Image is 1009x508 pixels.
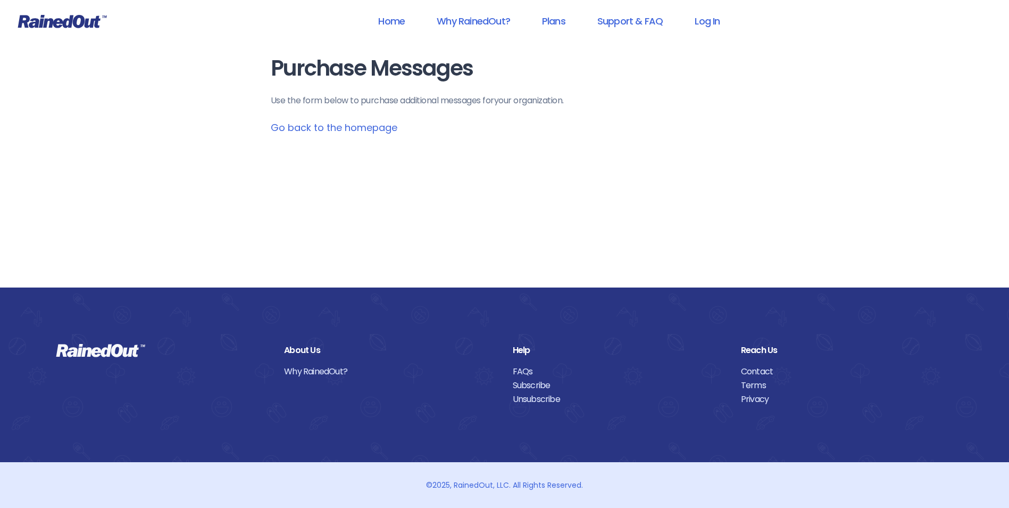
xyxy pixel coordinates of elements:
[364,9,419,33] a: Home
[513,379,725,392] a: Subscribe
[271,121,397,134] a: Go back to the homepage
[528,9,579,33] a: Plans
[741,343,953,357] div: Reach Us
[583,9,677,33] a: Support & FAQ
[284,365,496,379] a: Why RainedOut?
[741,365,953,379] a: Contact
[271,94,739,107] p: Use the form below to purchase additional messages for your organization .
[513,392,725,406] a: Unsubscribe
[513,343,725,357] div: Help
[513,365,725,379] a: FAQs
[741,392,953,406] a: Privacy
[423,9,524,33] a: Why RainedOut?
[284,343,496,357] div: About Us
[681,9,733,33] a: Log In
[741,379,953,392] a: Terms
[271,56,739,80] h1: Purchase Messages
